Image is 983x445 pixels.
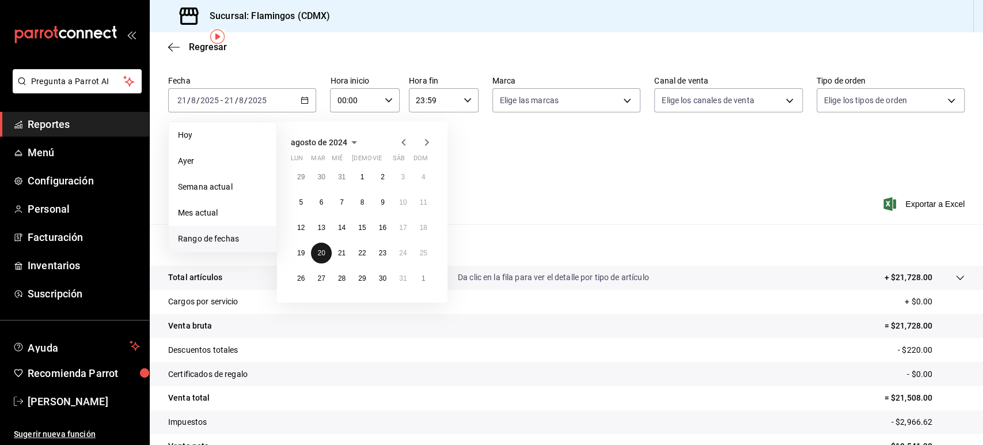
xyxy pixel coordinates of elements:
span: / [196,96,200,105]
abbr: 9 de agosto de 2024 [381,198,385,206]
abbr: 14 de agosto de 2024 [338,224,346,232]
span: agosto de 2024 [291,138,347,147]
span: Mes actual [178,207,267,219]
button: 19 de agosto de 2024 [291,243,311,263]
abbr: 29 de julio de 2024 [297,173,305,181]
span: Reportes [28,116,140,132]
p: Da clic en la fila para ver el detalle por tipo de artículo [458,271,649,284]
button: 31 de julio de 2024 [332,167,352,187]
span: Ayer [178,155,267,167]
button: 12 de agosto de 2024 [291,217,311,238]
abbr: 23 de agosto de 2024 [379,249,386,257]
p: Total artículos [168,271,222,284]
abbr: 25 de agosto de 2024 [420,249,427,257]
button: 20 de agosto de 2024 [311,243,331,263]
span: - [221,96,223,105]
abbr: 3 de agosto de 2024 [401,173,405,181]
button: 27 de agosto de 2024 [311,268,331,289]
button: 21 de agosto de 2024 [332,243,352,263]
button: 24 de agosto de 2024 [393,243,413,263]
button: 15 de agosto de 2024 [352,217,372,238]
abbr: 18 de agosto de 2024 [420,224,427,232]
span: Inventarios [28,258,140,273]
img: Tooltip marker [210,29,225,44]
button: 16 de agosto de 2024 [373,217,393,238]
button: Regresar [168,42,227,52]
button: 18 de agosto de 2024 [413,217,434,238]
abbr: 11 de agosto de 2024 [420,198,427,206]
label: Fecha [168,77,316,85]
p: = $21,508.00 [884,392,965,404]
p: Venta total [168,392,210,404]
input: ---- [200,96,219,105]
span: / [234,96,238,105]
button: 8 de agosto de 2024 [352,192,372,213]
button: 6 de agosto de 2024 [311,192,331,213]
label: Marca [492,77,640,85]
abbr: 7 de agosto de 2024 [340,198,344,206]
span: Recomienda Parrot [28,365,140,381]
label: Tipo de orden [817,77,965,85]
button: 29 de julio de 2024 [291,167,311,187]
abbr: 10 de agosto de 2024 [399,198,407,206]
abbr: martes [311,154,325,167]
abbr: 24 de agosto de 2024 [399,249,407,257]
input: -- [238,96,244,105]
input: -- [224,96,234,105]
p: Resumen [168,238,965,252]
button: 11 de agosto de 2024 [413,192,434,213]
button: 3 de agosto de 2024 [393,167,413,187]
abbr: 29 de agosto de 2024 [358,274,366,282]
button: 13 de agosto de 2024 [311,217,331,238]
p: + $21,728.00 [884,271,932,284]
abbr: 20 de agosto de 2024 [317,249,325,257]
button: 22 de agosto de 2024 [352,243,372,263]
abbr: 15 de agosto de 2024 [358,224,366,232]
span: Suscripción [28,286,140,301]
span: [PERSON_NAME] [28,394,140,409]
abbr: 12 de agosto de 2024 [297,224,305,232]
abbr: miércoles [332,154,343,167]
abbr: 30 de julio de 2024 [317,173,325,181]
span: Personal [28,201,140,217]
span: Pregunta a Parrot AI [31,76,124,88]
p: - $0.00 [907,368,965,380]
p: - $220.00 [898,344,965,356]
abbr: domingo [413,154,428,167]
span: Elige las marcas [500,95,559,106]
abbr: 19 de agosto de 2024 [297,249,305,257]
p: - $2,966.62 [891,416,965,428]
abbr: lunes [291,154,303,167]
button: 10 de agosto de 2024 [393,192,413,213]
label: Hora inicio [330,77,400,85]
span: Elige los tipos de orden [824,95,907,106]
span: Regresar [189,42,227,52]
span: Ayuda [28,339,125,353]
span: Hoy [178,129,267,141]
abbr: 31 de julio de 2024 [338,173,346,181]
button: open_drawer_menu [127,30,136,39]
span: / [187,96,191,105]
a: Pregunta a Parrot AI [8,84,142,96]
abbr: 8 de agosto de 2024 [360,198,365,206]
abbr: 16 de agosto de 2024 [379,224,386,232]
p: Impuestos [168,416,207,428]
label: Canal de venta [654,77,802,85]
abbr: 21 de agosto de 2024 [338,249,346,257]
abbr: 1 de agosto de 2024 [360,173,365,181]
span: Sugerir nueva función [14,428,140,440]
button: 17 de agosto de 2024 [393,217,413,238]
abbr: 4 de agosto de 2024 [422,173,426,181]
input: -- [177,96,187,105]
button: 5 de agosto de 2024 [291,192,311,213]
button: 30 de julio de 2024 [311,167,331,187]
p: + $0.00 [905,296,965,308]
button: 30 de agosto de 2024 [373,268,393,289]
abbr: sábado [393,154,405,167]
span: Exportar a Excel [886,197,965,211]
p: Cargos por servicio [168,296,238,308]
button: Pregunta a Parrot AI [13,69,142,93]
button: 26 de agosto de 2024 [291,268,311,289]
span: Semana actual [178,181,267,193]
abbr: 27 de agosto de 2024 [317,274,325,282]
